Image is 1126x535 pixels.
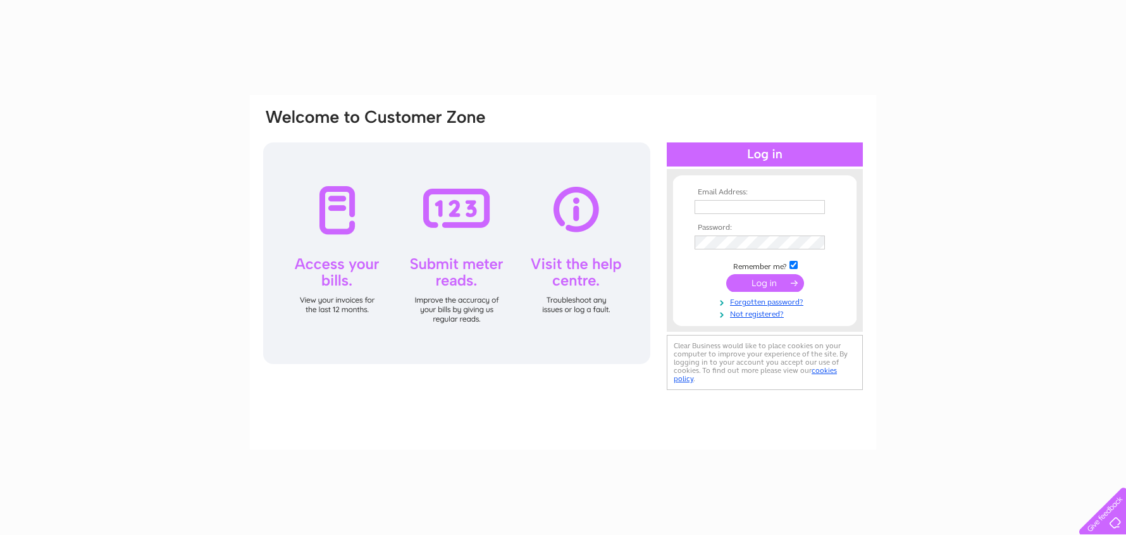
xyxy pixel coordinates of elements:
[695,307,838,319] a: Not registered?
[691,188,838,197] th: Email Address:
[695,295,838,307] a: Forgotten password?
[726,274,804,292] input: Submit
[667,335,863,390] div: Clear Business would like to place cookies on your computer to improve your experience of the sit...
[674,366,837,383] a: cookies policy
[691,223,838,232] th: Password:
[691,259,838,272] td: Remember me?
